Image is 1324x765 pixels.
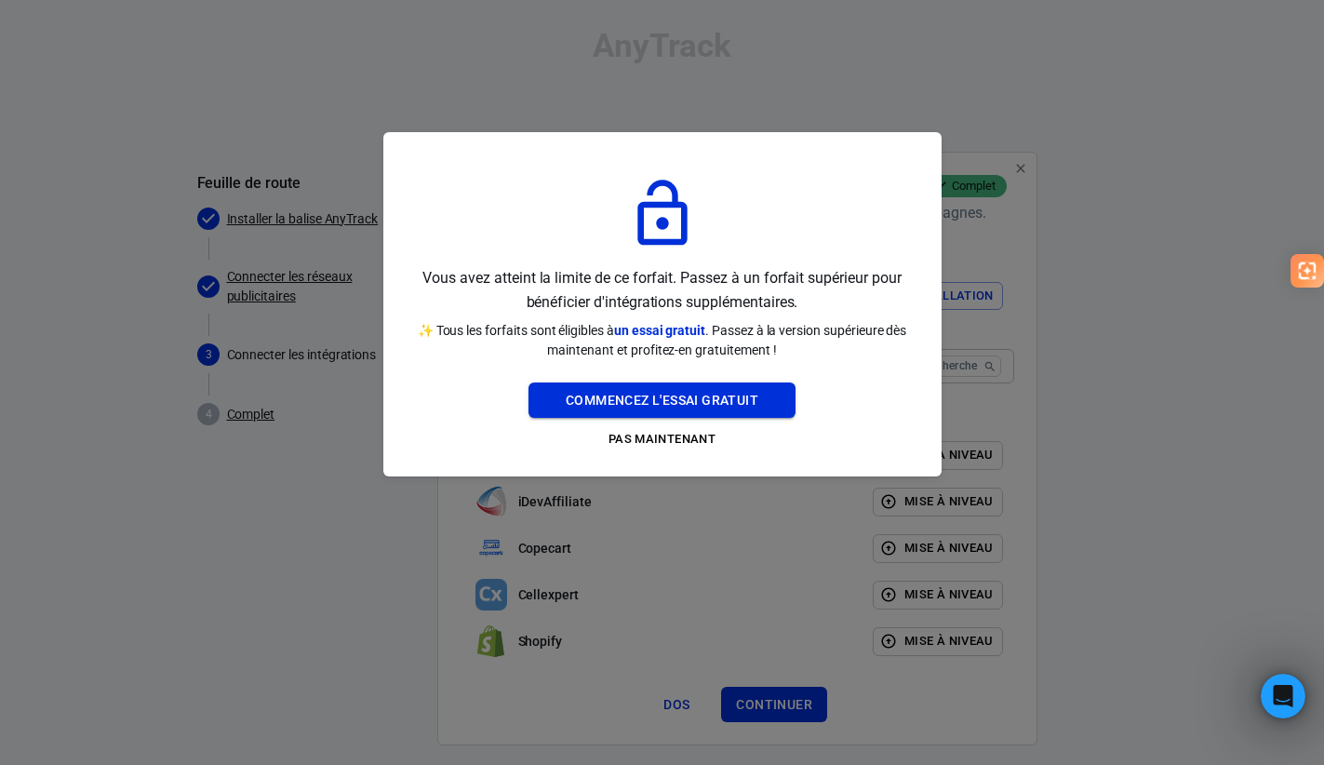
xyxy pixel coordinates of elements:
font: Pas maintenant [609,432,715,446]
font: Passez à la version supérieure [712,323,884,338]
font: un essai gratuit [614,323,705,338]
button: Commencez l'essai gratuit [528,382,796,418]
button: Pas maintenant [528,425,796,454]
font: . [705,323,709,338]
font: Commencez l'essai gratuit [566,394,758,409]
font: ✨ Tous les forfaits sont éligibles à [418,323,614,338]
font: et profitez- [617,342,678,357]
font: Vous avez atteint la limite de ce forfait. Passez à un forfait supérieur pour bénéficier d'intégr... [422,269,901,311]
iframe: Chat en direct par interphone [1261,674,1305,718]
font: en gratuitement ! [678,342,776,357]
